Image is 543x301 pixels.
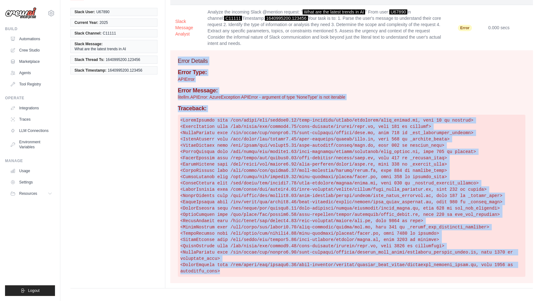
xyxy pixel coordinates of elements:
[74,68,107,73] span: Slack Timestamp:
[458,25,472,31] span: Error
[74,47,126,52] span: What are the latest trends in AI
[5,96,55,101] div: Operate
[8,166,55,176] a: Usage
[8,126,55,136] a: LLM Connections
[74,57,104,62] span: Slack Thread Ts:
[224,16,242,21] span: C11111
[28,288,40,293] span: Logout
[8,34,55,44] a: Automations
[5,285,55,296] button: Logout
[74,31,101,36] span: Slack Channel:
[74,20,98,25] span: Current Year:
[96,9,109,14] span: U67890
[512,271,543,301] iframe: Chat Widget
[5,7,36,19] img: Logo
[5,158,55,163] div: Manage
[178,94,525,100] p: litellm.APIError: AzureException APIError - argument of type 'NoneType' is not iterable
[8,79,55,89] a: Tool Registry
[100,20,108,25] span: 2025
[178,57,525,65] h3: Error Details
[483,5,533,51] td: 0.000 secs
[389,9,407,14] span: U67890
[178,105,525,112] h4: Traceback:
[8,114,55,124] a: Traces
[8,68,55,78] a: Agents
[106,57,140,62] span: 1640995200.123456
[303,9,365,14] span: What are the latest trends in AI
[178,87,525,94] h4: Error Message:
[178,76,525,82] p: APIError
[8,137,55,152] a: Environment Variables
[103,31,116,36] span: C11111
[8,189,55,199] button: Resources
[19,191,37,196] span: Resources
[265,16,308,21] span: 1640995200.123456
[8,177,55,187] a: Settings
[202,5,452,51] td: Analyze the incoming Slack @mention request: " " From user: In channel: Timestamp: Your task is t...
[8,57,55,67] a: Marketplace
[175,18,198,37] button: Slack Message Analyst
[108,68,142,73] span: 1640995200.123456
[8,45,55,55] a: Crew Studio
[74,41,102,47] span: Slack Message:
[178,115,525,277] pre: <LoremIpsumdo sita /con/adipi/eli/seddoe0.12/temp-incididu/utlabo/etdolorem/aliq_enimad.mi, veni ...
[74,9,95,14] span: Slack User:
[8,103,55,113] a: Integrations
[178,69,525,76] h4: Error Type:
[5,26,55,31] div: Build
